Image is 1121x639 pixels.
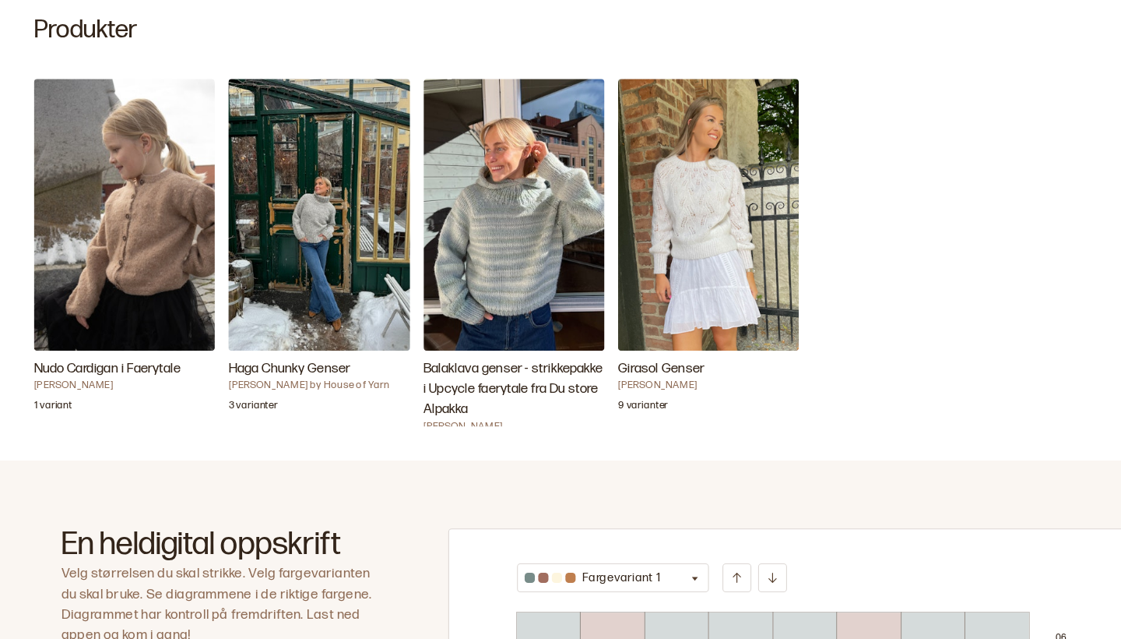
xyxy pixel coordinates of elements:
a: Balaklava genser - strikkepakke i Upcycle faerytale fra Du store Alpakka [388,125,554,445]
a: Woolit [529,16,560,28]
img: Brit Frafjord ØrstavikNudo Cardigan i Faerytale [31,125,197,375]
p: 3 varianter [209,419,255,435]
a: Nudo Cardigan i Faerytale [31,125,197,445]
h3: Girasol Genser [567,382,733,401]
p: Fargevariant 1 [534,575,606,591]
img: Øyunn Krogh by House of YarnHaga Chunky Genser [209,125,375,375]
h3: Haga Chunky Genser [209,382,375,401]
img: Trine Lise HøysethGirasol Genser [567,125,733,375]
p: 1 variant [31,419,66,435]
img: Brit Frafjord ØrstavikBalaklava genser - strikkepakke i Upcycle faerytale fra Du store Alpakka [388,125,554,375]
p: 9 varianter [567,419,613,435]
p: Logg inn [1021,11,1102,33]
h3: Nudo Cardigan i Faerytale [31,382,197,401]
button: Fargevariant 1 [474,570,650,596]
a: Pinner [161,14,202,36]
h4: [PERSON_NAME] [31,401,197,413]
a: Haga Chunky Genser [209,125,375,445]
a: Garn [114,14,146,36]
h4: [PERSON_NAME] by House of Yarn [209,401,375,413]
a: Woolit Design Studio [217,14,349,36]
h4: [PERSON_NAME] [567,401,733,413]
h4: [PERSON_NAME] [388,438,554,450]
a: Oppskrifter [25,14,99,36]
h2: En heldigital oppskrift [56,538,355,567]
h3: Balaklava genser - strikkepakke i Upcycle faerytale fra Du store Alpakka [388,382,554,438]
a: Girasol Genser [567,125,733,445]
button: User dropdown [1021,11,1102,33]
